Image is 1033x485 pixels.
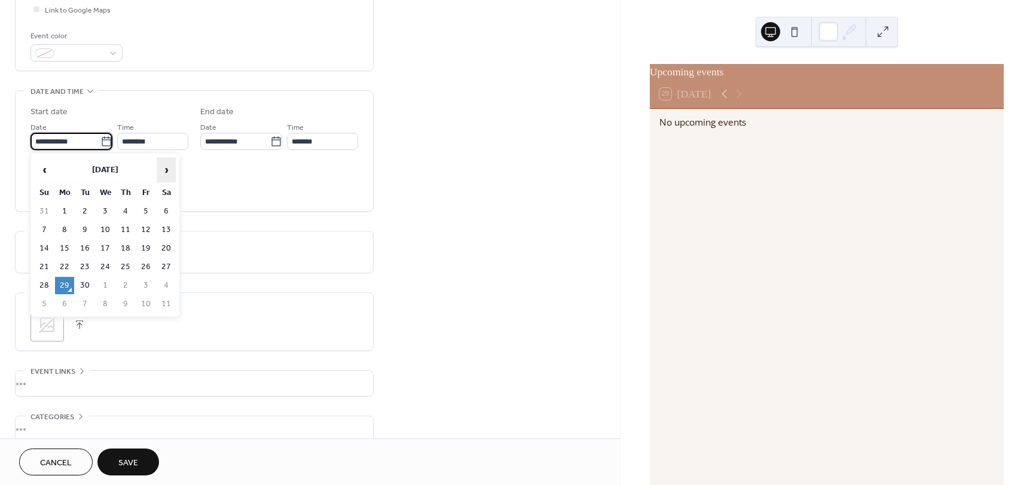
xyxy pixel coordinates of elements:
[55,221,74,239] td: 8
[116,277,135,294] td: 2
[116,258,135,276] td: 25
[200,106,234,118] div: End date
[96,184,115,202] th: We
[35,295,54,313] td: 5
[35,203,54,220] td: 31
[136,240,155,257] td: 19
[30,308,64,341] div: ;
[35,277,54,294] td: 28
[136,258,155,276] td: 26
[157,240,176,257] td: 20
[116,240,135,257] td: 18
[35,158,53,182] span: ‹
[75,277,94,294] td: 30
[96,203,115,220] td: 3
[30,106,68,118] div: Start date
[157,258,176,276] td: 27
[116,203,135,220] td: 4
[30,30,120,42] div: Event color
[30,86,84,98] span: Date and time
[55,203,74,220] td: 1
[116,221,135,239] td: 11
[30,365,75,378] span: Event links
[116,295,135,313] td: 9
[40,457,72,469] span: Cancel
[55,258,74,276] td: 22
[650,64,1004,80] div: Upcoming events
[30,411,74,423] span: Categories
[96,295,115,313] td: 8
[16,371,373,396] div: •••
[55,277,74,294] td: 29
[75,221,94,239] td: 9
[35,258,54,276] td: 21
[35,221,54,239] td: 7
[157,184,176,202] th: Sa
[55,157,155,183] th: [DATE]
[55,240,74,257] td: 15
[136,184,155,202] th: Fr
[75,203,94,220] td: 2
[35,184,54,202] th: Su
[75,184,94,202] th: Tu
[16,416,373,441] div: •••
[96,240,115,257] td: 17
[30,121,47,134] span: Date
[157,203,176,220] td: 6
[75,240,94,257] td: 16
[157,295,176,313] td: 11
[116,184,135,202] th: Th
[117,121,134,134] span: Time
[287,121,304,134] span: Time
[55,295,74,313] td: 6
[118,457,138,469] span: Save
[157,158,175,182] span: ›
[35,240,54,257] td: 14
[96,258,115,276] td: 24
[75,295,94,313] td: 7
[75,258,94,276] td: 23
[45,4,111,17] span: Link to Google Maps
[157,277,176,294] td: 4
[136,221,155,239] td: 12
[136,277,155,294] td: 3
[136,203,155,220] td: 5
[96,277,115,294] td: 1
[136,295,155,313] td: 10
[97,449,159,475] button: Save
[55,184,74,202] th: Mo
[157,221,176,239] td: 13
[659,116,994,129] div: No upcoming events
[96,221,115,239] td: 10
[19,449,93,475] button: Cancel
[200,121,216,134] span: Date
